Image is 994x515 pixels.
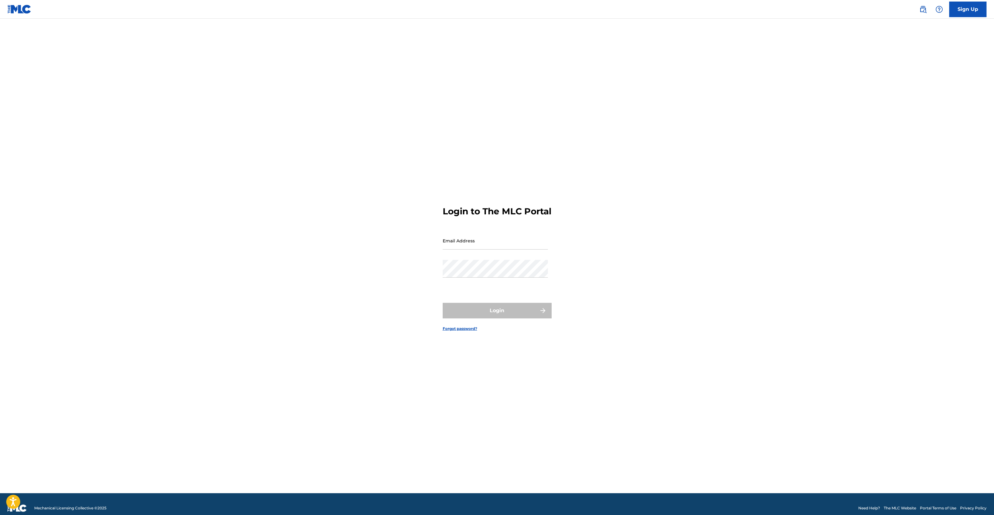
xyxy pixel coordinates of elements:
img: help [935,6,943,13]
img: MLC Logo [7,5,31,14]
a: Portal Terms of Use [920,505,956,511]
a: Forgot password? [443,326,477,331]
a: Privacy Policy [960,505,987,511]
span: Mechanical Licensing Collective © 2025 [34,505,106,511]
h3: Login to The MLC Portal [443,206,551,217]
a: Need Help? [858,505,880,511]
div: Help [933,3,945,16]
a: Sign Up [949,2,987,17]
img: search [919,6,927,13]
img: logo [7,504,27,512]
iframe: Chat Widget [963,485,994,515]
a: The MLC Website [884,505,916,511]
a: Public Search [917,3,929,16]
